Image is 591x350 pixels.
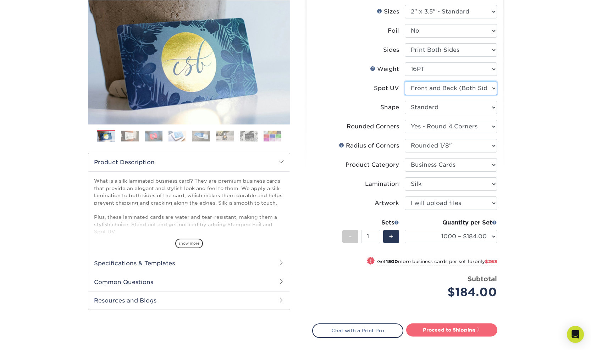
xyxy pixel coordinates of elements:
[216,130,234,141] img: Business Cards 06
[347,122,399,131] div: Rounded Corners
[145,130,162,141] img: Business Cards 03
[375,199,399,207] div: Artwork
[388,27,399,35] div: Foil
[475,259,497,264] span: only
[365,180,399,188] div: Lamination
[2,328,60,348] iframe: Google Customer Reviews
[88,254,290,272] h2: Specifications & Templates
[389,231,393,242] span: +
[88,291,290,310] h2: Resources and Blogs
[346,161,399,169] div: Product Category
[567,326,584,343] div: Open Intercom Messenger
[121,130,139,141] img: Business Cards 02
[405,218,497,227] div: Quantity per Set
[88,153,290,171] h2: Product Description
[406,323,497,336] a: Proceed to Shipping
[383,46,399,54] div: Sides
[312,323,403,338] a: Chat with a Print Pro
[377,259,497,266] small: Get more business cards per set for
[370,65,399,73] div: Weight
[377,7,399,16] div: Sizes
[380,103,399,112] div: Shape
[240,130,258,141] img: Business Cards 07
[169,130,186,141] img: Business Cards 04
[97,128,115,145] img: Business Cards 01
[370,257,372,265] span: !
[468,275,497,283] strong: Subtotal
[192,130,210,141] img: Business Cards 05
[339,141,399,150] div: Radius of Corners
[349,231,352,242] span: -
[88,273,290,291] h2: Common Questions
[410,284,497,301] div: $184.00
[94,177,284,293] p: What is a silk laminated business card? They are premium business cards that provide an elegant a...
[175,239,203,248] span: show more
[374,84,399,93] div: Spot UV
[342,218,399,227] div: Sets
[485,259,497,264] span: $263
[386,259,398,264] strong: 1500
[264,130,281,141] img: Business Cards 08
